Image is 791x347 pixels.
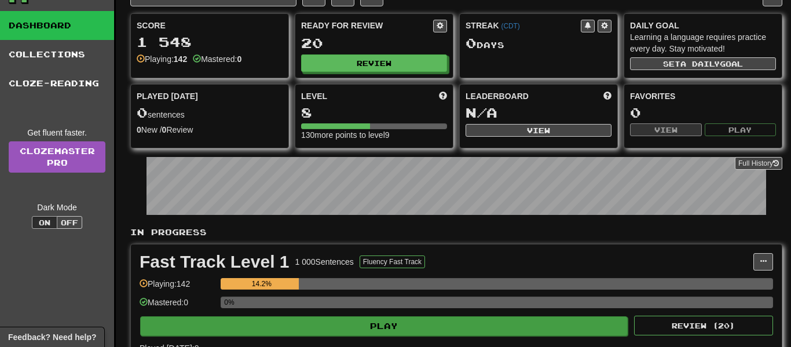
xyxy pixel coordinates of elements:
[301,105,447,120] div: 8
[466,90,529,102] span: Leaderboard
[137,125,141,134] strong: 0
[634,316,773,335] button: Review (20)
[140,297,215,316] div: Mastered: 0
[630,123,702,136] button: View
[466,124,611,137] button: View
[9,202,105,213] div: Dark Mode
[295,256,354,268] div: 1 000 Sentences
[735,157,782,170] button: Full History
[301,54,447,72] button: Review
[501,22,519,30] a: (CDT)
[137,90,198,102] span: Played [DATE]
[137,20,283,31] div: Score
[680,60,720,68] span: a daily
[9,127,105,138] div: Get fluent faster.
[174,54,187,64] strong: 142
[439,90,447,102] span: Score more points to level up
[237,54,241,64] strong: 0
[162,125,167,134] strong: 0
[360,255,425,268] button: Fluency Fast Track
[57,216,82,229] button: Off
[630,31,776,54] div: Learning a language requires practice every day. Stay motivated!
[630,105,776,120] div: 0
[466,20,581,31] div: Streak
[137,105,283,120] div: sentences
[193,53,241,65] div: Mastered:
[630,57,776,70] button: Seta dailygoal
[137,104,148,120] span: 0
[32,216,57,229] button: On
[301,36,447,50] div: 20
[630,20,776,31] div: Daily Goal
[603,90,611,102] span: This week in points, UTC
[9,141,105,173] a: ClozemasterPro
[224,278,299,290] div: 14.2%
[140,316,628,336] button: Play
[466,104,497,120] span: N/A
[466,36,611,51] div: Day s
[8,331,96,343] span: Open feedback widget
[705,123,777,136] button: Play
[137,124,283,136] div: New / Review
[140,253,290,271] div: Fast Track Level 1
[466,35,477,51] span: 0
[630,90,776,102] div: Favorites
[301,129,447,141] div: 130 more points to level 9
[137,35,283,49] div: 1 548
[301,90,327,102] span: Level
[137,53,187,65] div: Playing:
[301,20,433,31] div: Ready for Review
[140,278,215,297] div: Playing: 142
[130,227,782,238] p: In Progress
